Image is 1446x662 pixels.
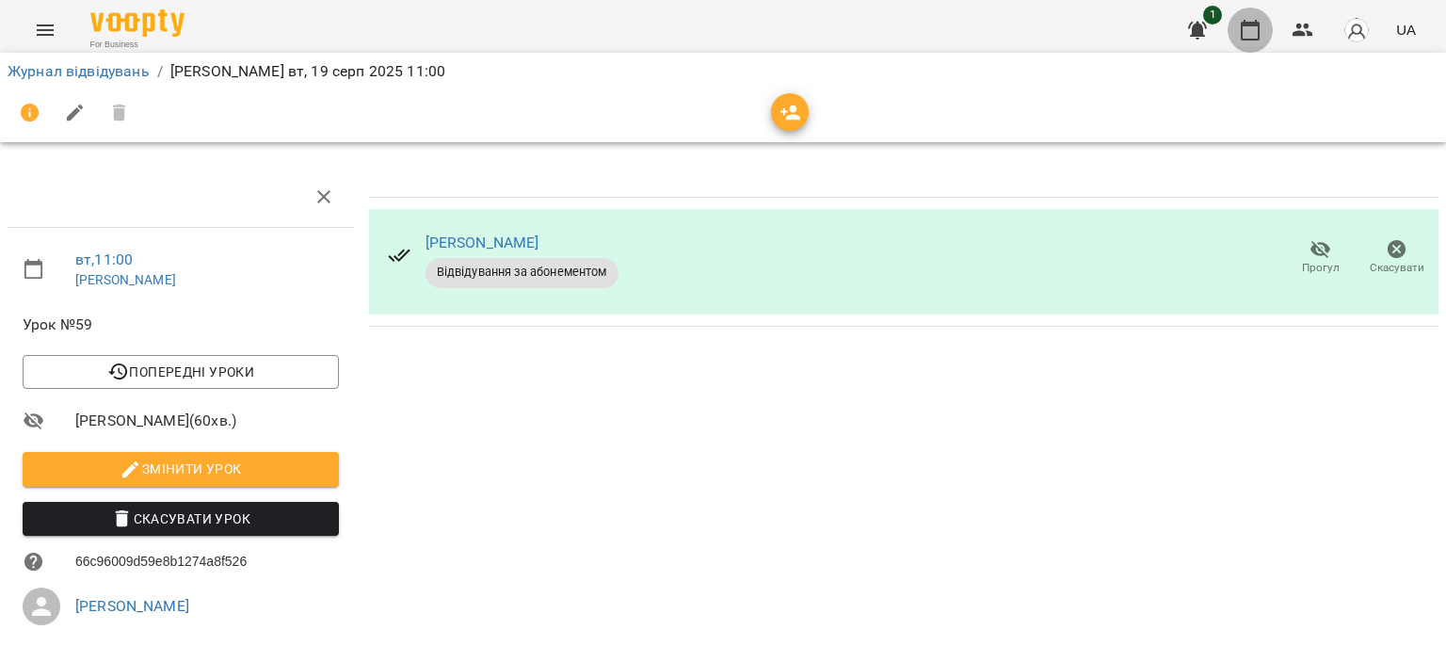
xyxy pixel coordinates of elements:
span: Прогул [1302,260,1340,276]
span: Попередні уроки [38,361,324,383]
li: 66c96009d59e8b1274a8f526 [8,543,354,581]
a: Журнал відвідувань [8,62,150,80]
a: [PERSON_NAME] [75,272,176,287]
span: Скасувати Урок [38,508,324,530]
button: Прогул [1282,232,1358,284]
button: Скасувати [1358,232,1435,284]
span: Урок №59 [23,314,339,336]
span: Скасувати [1370,260,1424,276]
button: UA [1389,12,1423,47]
span: Відвідування за абонементом [426,264,619,281]
p: [PERSON_NAME] вт, 19 серп 2025 11:00 [170,60,445,83]
button: Змінити урок [23,452,339,486]
span: [PERSON_NAME] ( 60 хв. ) [75,410,339,432]
span: For Business [90,39,185,51]
span: UA [1396,20,1416,40]
img: Voopty Logo [90,9,185,37]
a: [PERSON_NAME] [75,597,189,615]
a: [PERSON_NAME] [426,234,539,251]
button: Попередні уроки [23,355,339,389]
nav: breadcrumb [8,60,1438,83]
button: Скасувати Урок [23,502,339,536]
a: вт , 11:00 [75,250,133,268]
li: / [157,60,163,83]
button: Menu [23,8,68,53]
span: Змінити урок [38,458,324,480]
span: 1 [1203,6,1222,24]
img: avatar_s.png [1343,17,1370,43]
